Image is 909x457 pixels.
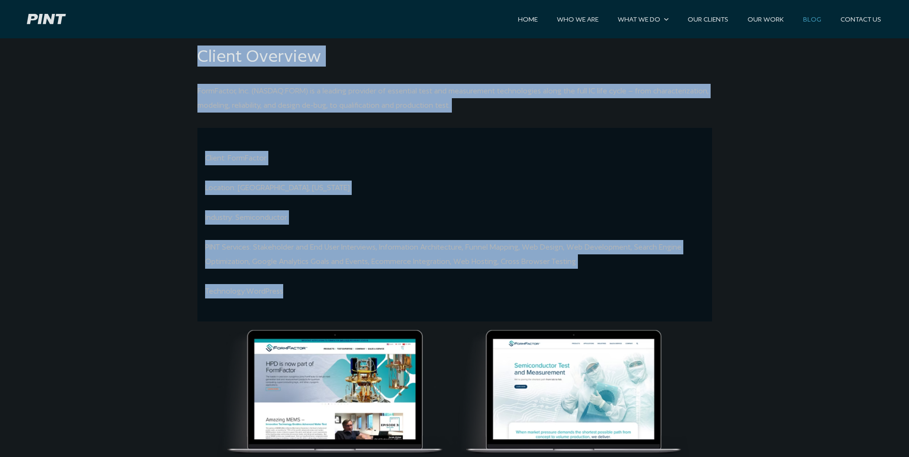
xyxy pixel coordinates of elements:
p: FormFactor, Inc. (NASDAQ:FORM) is a leading provider of essential test and measurement technologi... [197,84,712,113]
a: Our Clients [678,11,738,27]
strong: PINT Services [205,242,250,251]
p: : Stakeholder and End User Interviews, Information Architecture, Funnel Mapping, Web Design, Web ... [205,240,704,269]
nav: Site Navigation [508,11,891,27]
strong: Industry [205,213,232,222]
strong: Client [205,153,224,162]
p: : Semiconductor [205,210,704,225]
p: : FormFactor [205,151,704,165]
a: Our Work [738,11,794,27]
p: : [GEOGRAPHIC_DATA], [US_STATE] [205,181,704,195]
p: WordPress [205,284,704,298]
a: Contact Us [831,11,891,27]
a: What We Do [608,11,678,27]
strong: Location [205,183,234,192]
a: Home [508,11,547,27]
strong: Technology: [205,286,246,296]
a: Who We Are [547,11,608,27]
h2: Client Overview [197,46,712,67]
a: Blog [794,11,831,27]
